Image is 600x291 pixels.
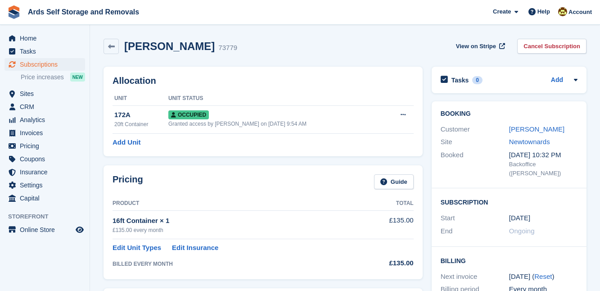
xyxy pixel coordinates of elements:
div: 0 [472,76,483,84]
a: Guide [374,174,414,189]
div: 20ft Container [114,120,168,128]
div: Backoffice ([PERSON_NAME]) [509,160,577,177]
a: Newtownards [509,138,550,145]
div: NEW [70,73,85,82]
span: Invoices [20,127,74,139]
a: menu [5,192,85,205]
div: Booked [441,150,509,178]
span: Ongoing [509,227,535,235]
a: Cancel Subscription [517,39,586,54]
span: Account [568,8,592,17]
h2: Billing [441,256,577,265]
img: stora-icon-8386f47178a22dfd0bd8f6a31ec36ba5ce8667c1dd55bd0f319d3a0aa187defe.svg [7,5,21,19]
a: menu [5,166,85,178]
a: menu [5,100,85,113]
div: Customer [441,124,509,135]
img: Mark McFerran [558,7,567,16]
div: Start [441,213,509,223]
span: Create [493,7,511,16]
a: menu [5,87,85,100]
a: Preview store [74,224,85,235]
div: Granted access by [PERSON_NAME] on [DATE] 9:54 AM [168,120,384,128]
span: Price increases [21,73,64,82]
span: Home [20,32,74,45]
td: £135.00 [357,210,413,239]
div: BILLED EVERY MONTH [113,260,357,268]
th: Unit [113,91,168,106]
h2: Subscription [441,197,577,206]
span: Pricing [20,140,74,152]
span: Insurance [20,166,74,178]
a: menu [5,114,85,126]
h2: [PERSON_NAME] [124,40,215,52]
a: Edit Unit Types [113,243,161,253]
a: Price increases NEW [21,72,85,82]
span: Online Store [20,223,74,236]
span: Occupied [168,110,209,119]
h2: Allocation [113,76,414,86]
a: menu [5,32,85,45]
div: Site [441,137,509,147]
div: Next invoice [441,272,509,282]
span: Settings [20,179,74,191]
span: Subscriptions [20,58,74,71]
h2: Booking [441,110,577,118]
th: Unit Status [168,91,384,106]
a: [PERSON_NAME] [509,125,564,133]
time: 2025-02-20 01:00:00 UTC [509,213,530,223]
div: [DATE] 10:32 PM [509,150,577,160]
span: Tasks [20,45,74,58]
a: Edit Insurance [172,243,218,253]
a: Ards Self Storage and Removals [24,5,143,19]
div: £135.00 [357,258,413,268]
span: Help [537,7,550,16]
a: View on Stripe [452,39,507,54]
a: menu [5,223,85,236]
div: £135.00 every month [113,226,357,234]
span: View on Stripe [456,42,496,51]
div: [DATE] ( ) [509,272,577,282]
h2: Tasks [451,76,469,84]
a: Add [551,75,563,86]
div: 73779 [218,43,237,53]
a: menu [5,153,85,165]
a: menu [5,58,85,71]
span: Sites [20,87,74,100]
div: 16ft Container × 1 [113,216,357,226]
a: Add Unit [113,137,140,148]
th: Total [357,196,413,211]
span: Coupons [20,153,74,165]
a: menu [5,140,85,152]
span: Analytics [20,114,74,126]
a: Reset [534,273,552,280]
span: Capital [20,192,74,205]
div: End [441,226,509,236]
a: menu [5,45,85,58]
h2: Pricing [113,174,143,189]
span: Storefront [8,212,90,221]
a: menu [5,127,85,139]
div: 172A [114,110,168,120]
a: menu [5,179,85,191]
th: Product [113,196,357,211]
span: CRM [20,100,74,113]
